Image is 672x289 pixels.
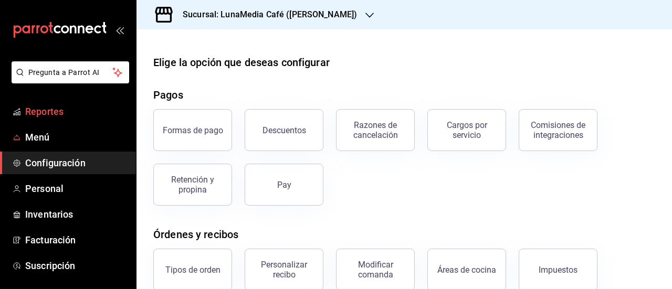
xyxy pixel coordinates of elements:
[25,259,128,273] span: Suscripción
[277,180,291,190] div: Pay
[153,164,232,206] button: Retención y propina
[153,55,330,70] div: Elige la opción que deseas configurar
[12,61,129,83] button: Pregunta a Parrot AI
[526,120,591,140] div: Comisiones de integraciones
[251,260,317,280] div: Personalizar recibo
[343,260,408,280] div: Modificar comanda
[25,181,128,196] span: Personal
[25,104,128,119] span: Reportes
[336,109,415,151] button: Razones de cancelación
[245,164,323,206] button: Pay
[25,207,128,221] span: Inventarios
[519,109,597,151] button: Comisiones de integraciones
[434,120,499,140] div: Cargos por servicio
[343,120,408,140] div: Razones de cancelación
[25,233,128,247] span: Facturación
[160,175,225,195] div: Retención y propina
[437,265,496,275] div: Áreas de cocina
[153,109,232,151] button: Formas de pago
[163,125,223,135] div: Formas de pago
[262,125,306,135] div: Descuentos
[28,67,113,78] span: Pregunta a Parrot AI
[539,265,577,275] div: Impuestos
[153,87,183,103] div: Pagos
[7,74,129,85] a: Pregunta a Parrot AI
[165,265,220,275] div: Tipos de orden
[245,109,323,151] button: Descuentos
[153,227,238,242] div: Órdenes y recibos
[115,26,124,34] button: open_drawer_menu
[25,156,128,170] span: Configuración
[427,109,506,151] button: Cargos por servicio
[25,130,128,144] span: Menú
[174,8,357,21] h3: Sucursal: LunaMedia Café ([PERSON_NAME])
